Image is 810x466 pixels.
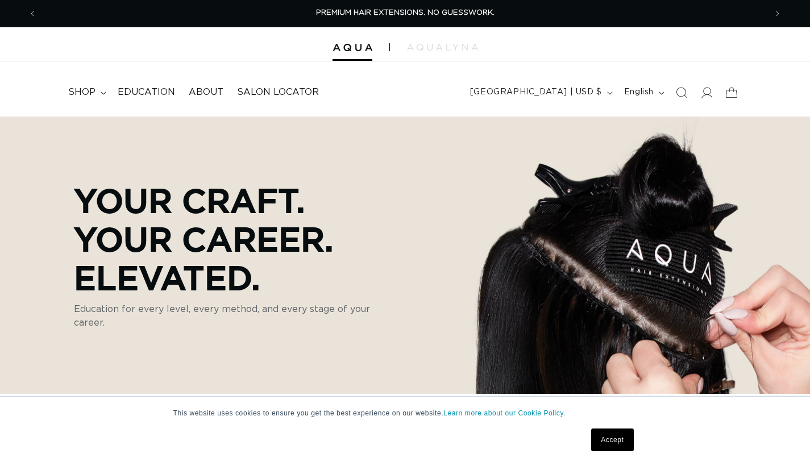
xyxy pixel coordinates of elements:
[61,80,111,105] summary: shop
[463,82,617,103] button: [GEOGRAPHIC_DATA] | USD $
[230,80,326,105] a: Salon Locator
[68,86,95,98] span: shop
[470,86,602,98] span: [GEOGRAPHIC_DATA] | USD $
[74,181,398,297] p: Your Craft. Your Career. Elevated.
[74,302,398,330] p: Education for every level, every method, and every stage of your career.
[333,44,372,52] img: Aqua Hair Extensions
[118,86,175,98] span: Education
[669,80,694,105] summary: Search
[237,86,319,98] span: Salon Locator
[182,80,230,105] a: About
[591,428,633,451] a: Accept
[189,86,223,98] span: About
[173,408,637,418] p: This website uses cookies to ensure you get the best experience on our website.
[111,80,182,105] a: Education
[624,86,654,98] span: English
[765,3,790,24] button: Next announcement
[443,409,566,417] a: Learn more about our Cookie Policy.
[407,44,478,51] img: aqualyna.com
[617,82,669,103] button: English
[316,9,495,16] span: PREMIUM HAIR EXTENSIONS. NO GUESSWORK.
[20,3,45,24] button: Previous announcement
